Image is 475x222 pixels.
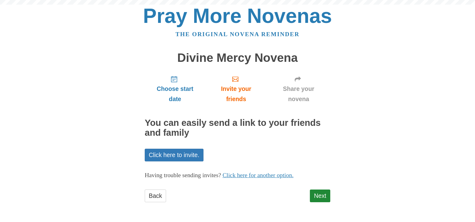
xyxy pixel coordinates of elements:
a: Click here to invite. [145,149,203,161]
a: Choose start date [145,70,205,107]
span: Having trouble sending invites? [145,172,221,178]
a: Back [145,190,166,202]
a: Share your novena [267,70,330,107]
a: Invite your friends [205,70,267,107]
span: Choose start date [151,84,199,104]
a: Next [310,190,330,202]
a: Pray More Novenas [143,4,332,27]
span: Invite your friends [212,84,261,104]
h1: Divine Mercy Novena [145,51,330,65]
h2: You can easily send a link to your friends and family [145,118,330,138]
a: The original novena reminder [176,31,300,37]
span: Share your novena [273,84,324,104]
a: Click here for another option. [223,172,294,178]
